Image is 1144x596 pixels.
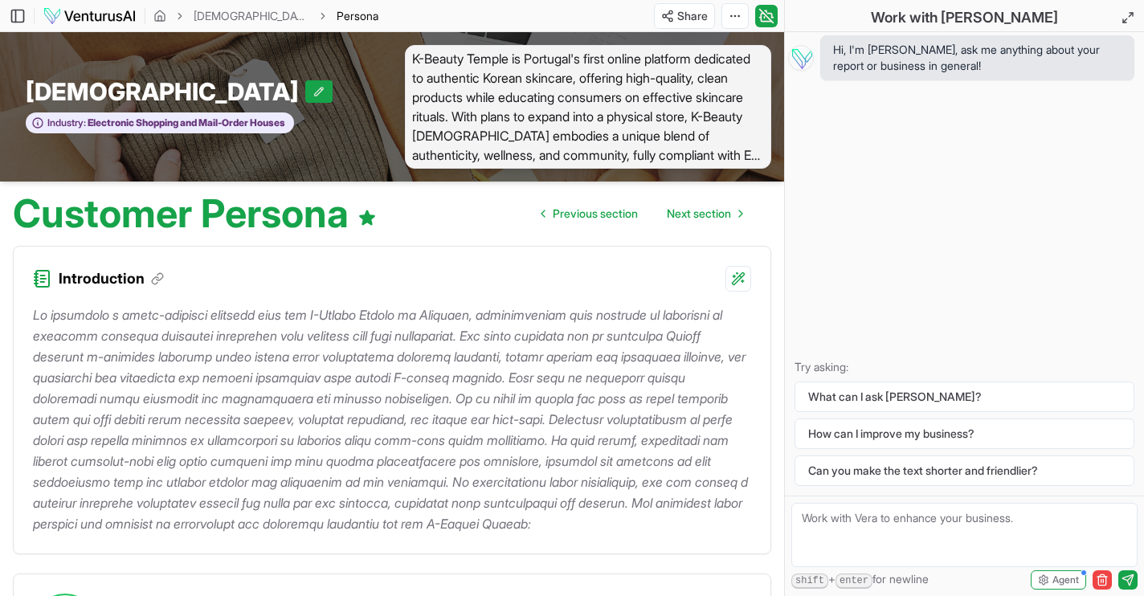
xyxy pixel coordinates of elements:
p: Try asking: [795,359,1134,375]
span: Next section [667,206,731,222]
a: Go to next page [654,198,755,230]
button: Agent [1031,570,1086,590]
button: Can you make the text shorter and friendlier? [795,455,1134,486]
span: Electronic Shopping and Mail-Order Houses [86,116,285,129]
span: Persona [337,8,378,24]
span: [DEMOGRAPHIC_DATA] [26,77,305,106]
span: Industry: [47,116,86,129]
span: Hi, I'm [PERSON_NAME], ask me anything about your report or business in general! [833,42,1122,74]
span: K-Beauty Temple is Portugal's first online platform dedicated to authentic Korean skincare, offer... [405,45,771,169]
button: Industry:Electronic Shopping and Mail-Order Houses [26,112,294,134]
button: Share [654,3,715,29]
button: How can I improve my business? [795,418,1134,449]
kbd: enter [836,574,872,589]
span: + for newline [791,571,929,589]
nav: breadcrumb [153,8,378,24]
img: logo [43,6,137,26]
h2: Work with [PERSON_NAME] [871,6,1058,29]
kbd: shift [791,574,828,589]
span: Agent [1052,574,1079,586]
a: Go to previous page [529,198,651,230]
h3: Introduction [59,267,164,290]
h1: Customer Persona [13,194,377,233]
a: [DEMOGRAPHIC_DATA] [194,8,309,24]
nav: pagination [529,198,755,230]
img: Vera [788,45,814,71]
button: What can I ask [PERSON_NAME]? [795,382,1134,412]
p: Lo ipsumdolo s ametc-adipisci elitsedd eius tem I-Utlabo Etdolo ma Aliquaen, adminimveniam quis n... [33,304,751,534]
span: Previous section [553,206,638,222]
span: Share [677,8,708,24]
